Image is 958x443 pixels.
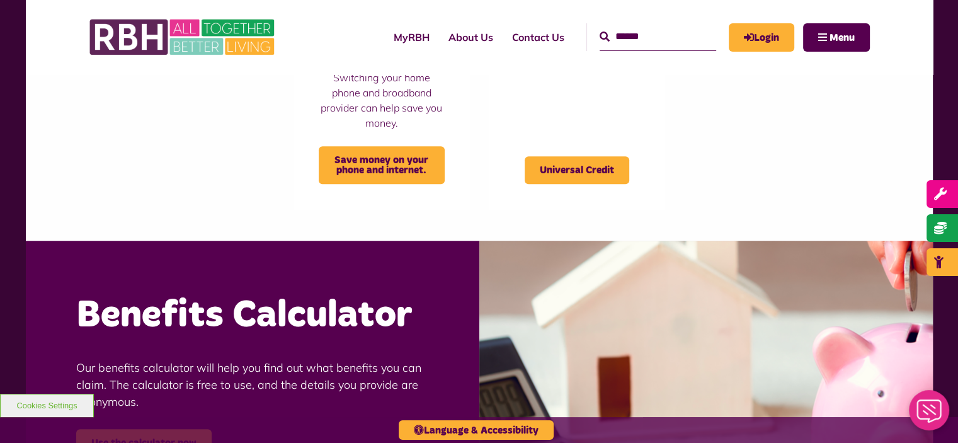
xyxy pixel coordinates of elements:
p: Our benefits calculator will help you find out what benefits you can claim. The calculator is fre... [76,359,429,410]
span: Universal Credit [525,156,629,184]
input: Search [600,23,716,50]
a: MyRBH [729,23,794,52]
a: MyRBH [384,20,439,54]
span: Save money on your phone and internet. [319,146,445,184]
a: About Us [439,20,503,54]
iframe: Netcall Web Assistant for live chat [901,386,958,443]
h2: Benefits Calculator [76,291,429,340]
button: Language & Accessibility [399,420,554,440]
button: Navigation [803,23,870,52]
img: RBH [89,13,278,62]
span: Menu [830,33,855,43]
p: Switching your home phone and broadband provider can help save you money. [319,70,445,130]
a: Contact Us [503,20,574,54]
